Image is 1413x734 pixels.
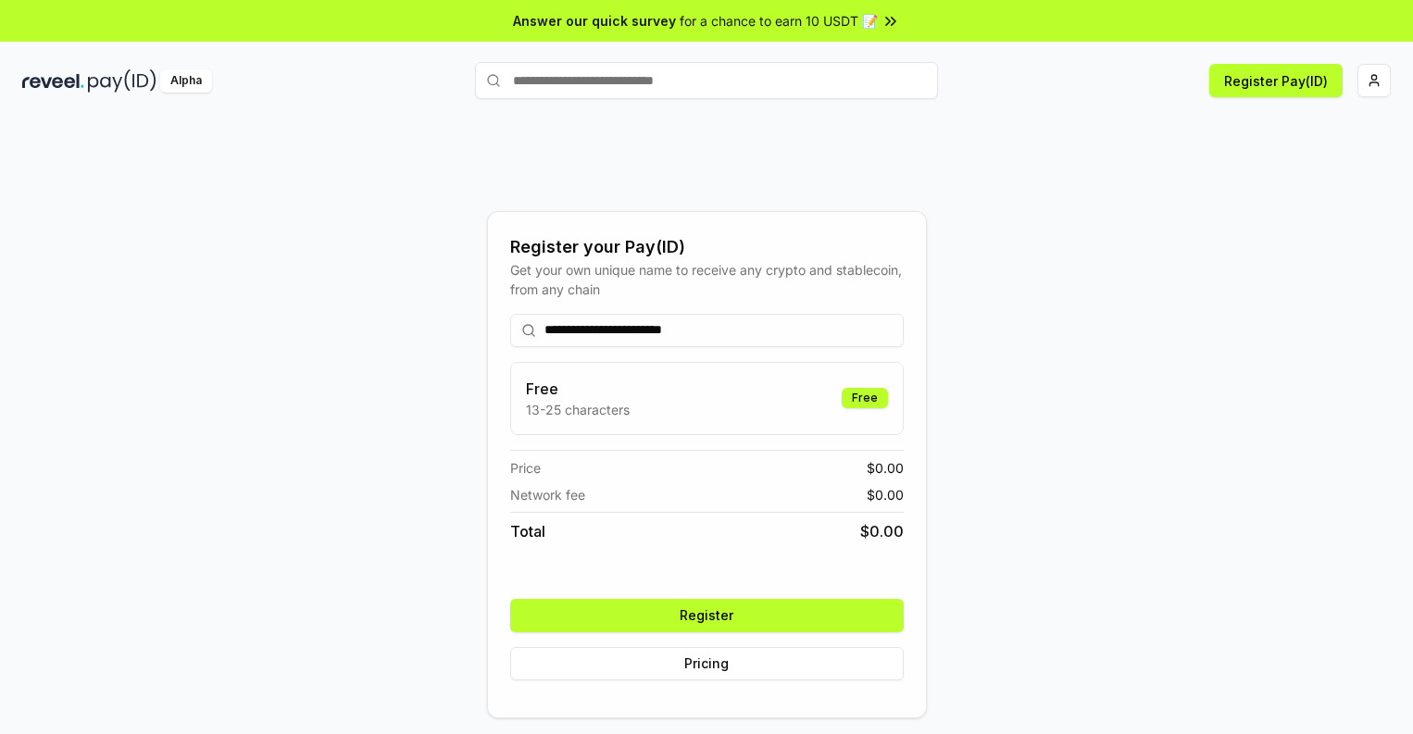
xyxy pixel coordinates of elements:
[1209,64,1343,97] button: Register Pay(ID)
[867,485,904,504] span: $ 0.00
[867,458,904,478] span: $ 0.00
[510,458,541,478] span: Price
[526,400,630,419] p: 13-25 characters
[22,69,84,93] img: reveel_dark
[88,69,156,93] img: pay_id
[513,11,676,31] span: Answer our quick survey
[510,485,585,504] span: Network fee
[510,599,904,632] button: Register
[510,647,904,680] button: Pricing
[160,69,212,93] div: Alpha
[860,520,904,542] span: $ 0.00
[526,378,630,400] h3: Free
[510,260,904,299] div: Get your own unique name to receive any crypto and stablecoin, from any chain
[842,388,888,408] div: Free
[510,520,545,542] span: Total
[680,11,878,31] span: for a chance to earn 10 USDT 📝
[510,234,904,260] div: Register your Pay(ID)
